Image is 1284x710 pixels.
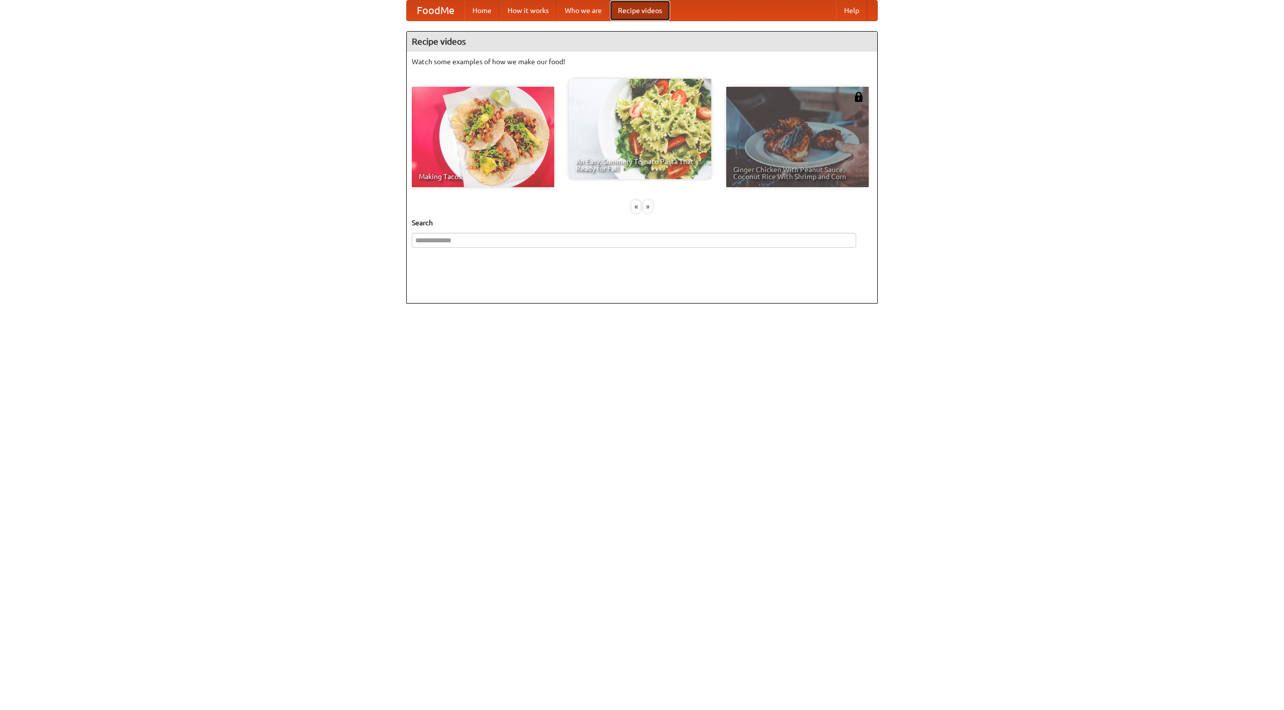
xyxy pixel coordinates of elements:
h5: Search [412,218,872,228]
a: Recipe videos [610,1,670,21]
a: How it works [500,1,557,21]
a: Help [836,1,867,21]
h4: Recipe videos [407,32,877,52]
span: An Easy, Summery Tomato Pasta That's Ready for Fall [576,158,704,172]
span: Making Tacos [419,173,547,180]
div: » [644,200,653,213]
a: Who we are [557,1,610,21]
a: An Easy, Summery Tomato Pasta That's Ready for Fall [569,79,711,179]
p: Watch some examples of how we make our food! [412,57,872,67]
a: Making Tacos [412,87,554,187]
img: 483408.png [854,92,864,102]
div: « [631,200,640,213]
a: FoodMe [407,1,464,21]
a: Home [464,1,500,21]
